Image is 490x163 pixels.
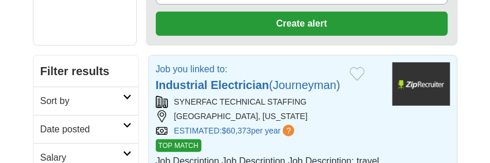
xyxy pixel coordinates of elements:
a: Sort by [33,87,139,115]
strong: Electrician [211,79,269,91]
h2: Date posted [40,123,123,136]
button: Create alert [156,12,448,36]
button: Add to favorite jobs [350,67,365,81]
span: ? [283,125,294,136]
strong: Industrial [156,79,208,91]
h2: Sort by [40,94,123,108]
span: $60,373 [222,126,251,135]
p: Job you linked to: [156,62,341,76]
div: SYNERFAC TECHNICAL STAFFING [156,96,383,108]
span: TOP MATCH [156,139,201,152]
img: Company logo [392,62,450,106]
a: Date posted [33,115,139,143]
a: ESTIMATED:$60,373per year? [174,125,297,137]
div: [GEOGRAPHIC_DATA], [US_STATE] [156,110,383,123]
h2: Filter results [33,55,139,87]
a: Industrial Electrician(Journeyman) [156,79,341,91]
